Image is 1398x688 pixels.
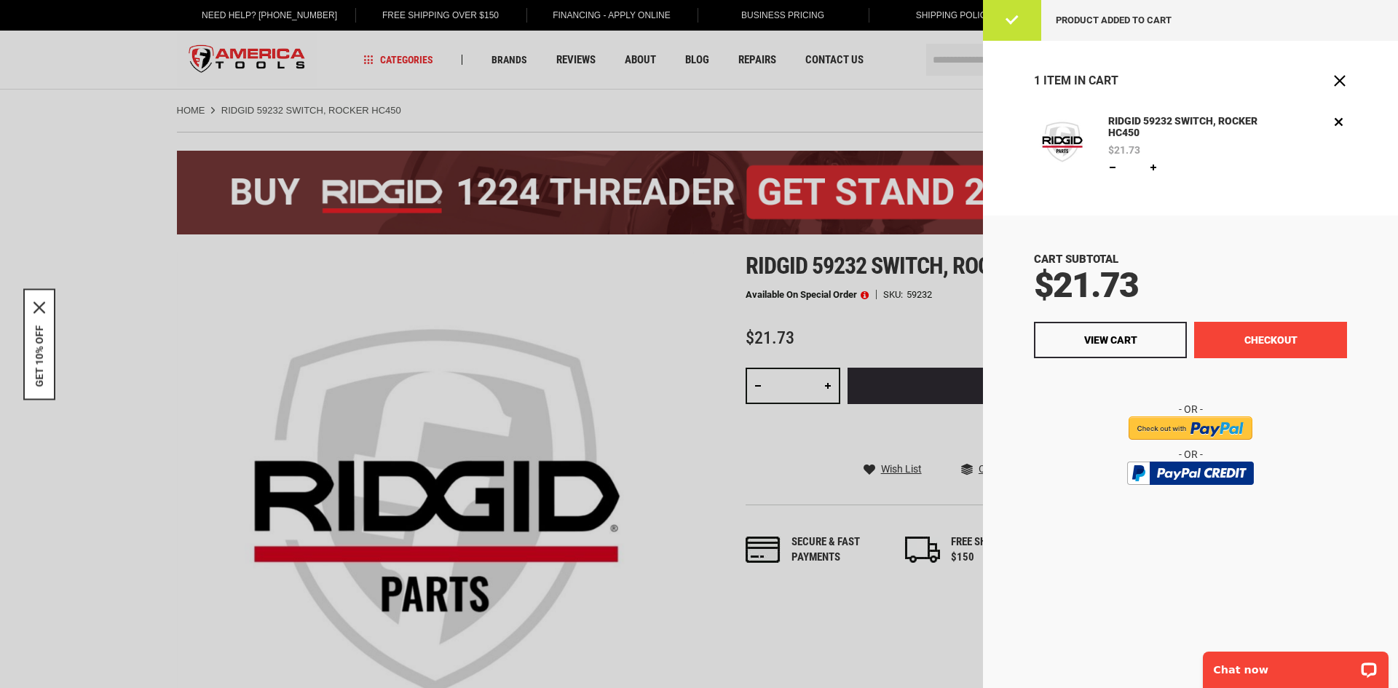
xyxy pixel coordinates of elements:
button: GET 10% OFF [33,325,45,387]
button: Checkout [1194,322,1347,358]
span: $21.73 [1034,264,1138,306]
a: View Cart [1034,322,1187,358]
button: Close [33,301,45,313]
span: Cart Subtotal [1034,253,1118,266]
button: Close [1332,74,1347,88]
span: $21.73 [1108,145,1140,155]
a: RIDGID 59232 SWITCH, ROCKER HC450 [1105,114,1272,141]
a: RIDGID 59232 SWITCH, ROCKER HC450 [1034,114,1091,175]
span: 1 [1034,74,1040,87]
img: btn_bml_text.png [1136,489,1245,505]
svg: close icon [33,301,45,313]
img: RIDGID 59232 SWITCH, ROCKER HC450 [1034,114,1091,170]
span: Product added to cart [1056,15,1172,25]
iframe: LiveChat chat widget [1193,642,1398,688]
span: Item in Cart [1043,74,1118,87]
span: View Cart [1084,334,1137,346]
